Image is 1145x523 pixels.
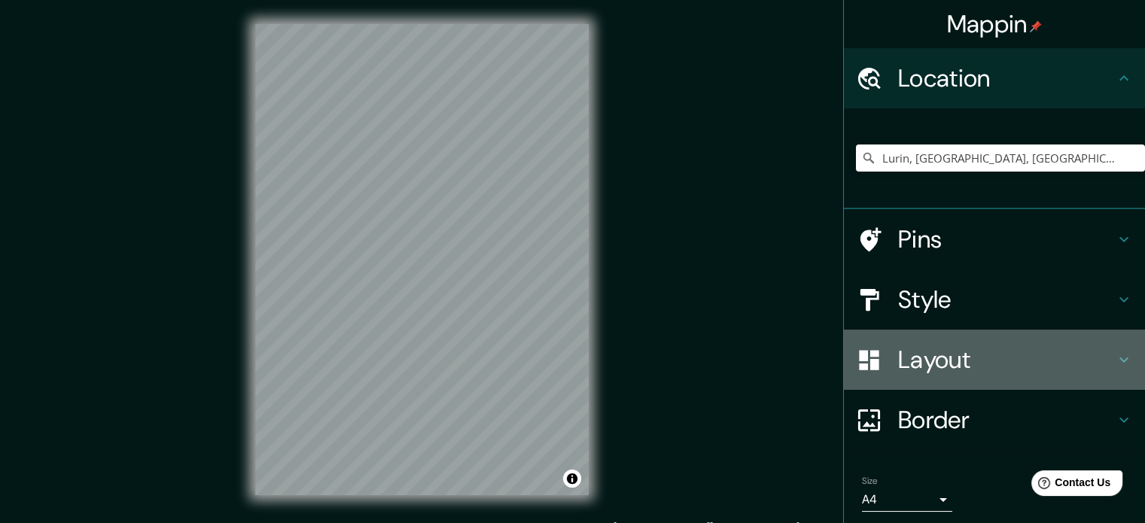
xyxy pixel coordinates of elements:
h4: Border [898,405,1115,435]
button: Toggle attribution [563,470,581,488]
div: Location [844,48,1145,108]
input: Pick your city or area [856,144,1145,172]
h4: Location [898,63,1115,93]
div: Pins [844,209,1145,269]
div: Style [844,269,1145,330]
canvas: Map [255,24,589,495]
h4: Style [898,284,1115,315]
h4: Pins [898,224,1115,254]
iframe: Help widget launcher [1011,464,1128,506]
h4: Layout [898,345,1115,375]
img: pin-icon.png [1030,20,1042,32]
div: Border [844,390,1145,450]
div: Layout [844,330,1145,390]
div: A4 [862,488,952,512]
label: Size [862,475,878,488]
h4: Mappin [947,9,1043,39]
